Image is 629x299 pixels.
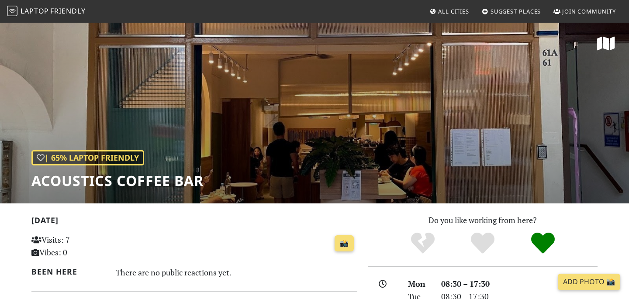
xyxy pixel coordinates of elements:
[31,216,357,228] h2: [DATE]
[438,7,469,15] span: All Cities
[550,3,619,19] a: Join Community
[50,6,85,16] span: Friendly
[7,6,17,16] img: LaptopFriendly
[31,150,144,165] div: | 65% Laptop Friendly
[116,265,358,279] div: There are no public reactions yet.
[562,7,616,15] span: Join Community
[453,231,513,255] div: Yes
[31,172,204,189] h1: Acoustics Coffee Bar
[426,3,473,19] a: All Cities
[31,234,133,259] p: Visits: 7 Vibes: 0
[335,235,354,252] a: 📸
[403,278,436,290] div: Mon
[436,278,603,290] div: 08:30 – 17:30
[513,231,573,255] div: Definitely!
[478,3,545,19] a: Suggest Places
[558,274,620,290] a: Add Photo 📸
[368,214,598,227] p: Do you like working from here?
[31,267,105,276] h2: Been here
[21,6,49,16] span: Laptop
[7,4,86,19] a: LaptopFriendly LaptopFriendly
[393,231,453,255] div: No
[491,7,541,15] span: Suggest Places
